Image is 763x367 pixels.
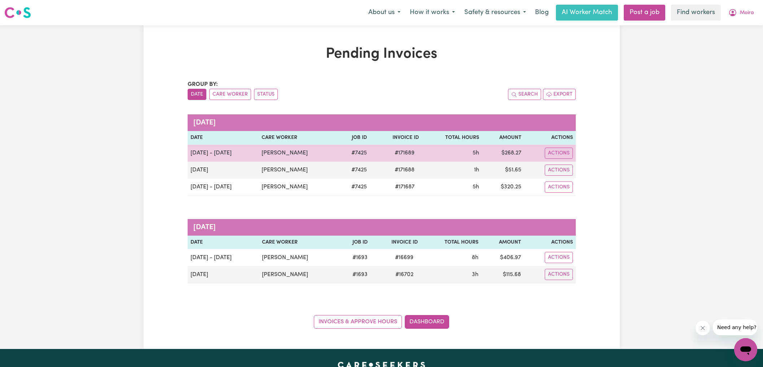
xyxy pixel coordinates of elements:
[474,167,479,173] span: 1 hour
[724,5,759,20] button: My Account
[545,148,573,159] button: Actions
[188,249,259,266] td: [DATE] - [DATE]
[482,131,524,145] th: Amount
[188,236,259,249] th: Date
[4,4,31,21] a: Careseekers logo
[314,315,402,329] a: Invoices & Approve Hours
[713,319,757,335] iframe: Message from company
[482,145,524,162] td: $ 268.27
[421,236,481,249] th: Total Hours
[188,162,259,179] td: [DATE]
[524,131,576,145] th: Actions
[209,89,251,100] button: sort invoices by care worker
[671,5,721,21] a: Find workers
[337,145,370,162] td: # 7425
[390,149,419,157] span: # 171689
[545,269,573,280] button: Actions
[188,145,259,162] td: [DATE] - [DATE]
[405,315,449,329] a: Dashboard
[524,236,576,249] th: Actions
[422,131,482,145] th: Total Hours
[556,5,618,21] a: AI Worker Match
[543,89,576,100] button: Export
[4,6,31,19] img: Careseekers logo
[188,131,259,145] th: Date
[188,114,576,131] caption: [DATE]
[405,5,460,20] button: How it works
[370,236,421,249] th: Invoice ID
[188,45,576,63] h1: Pending Invoices
[624,5,665,21] a: Post a job
[188,179,259,196] td: [DATE] - [DATE]
[188,266,259,283] td: [DATE]
[472,255,478,261] span: 8 hours
[391,183,419,191] span: # 171687
[734,338,757,361] iframe: Button to launch messaging window
[460,5,531,20] button: Safety & resources
[188,219,576,236] caption: [DATE]
[481,249,524,266] td: $ 406.97
[545,182,573,193] button: Actions
[259,236,338,249] th: Care Worker
[259,249,338,266] td: [PERSON_NAME]
[481,266,524,283] td: $ 115.68
[696,321,710,335] iframe: Close message
[482,179,524,196] td: $ 320.25
[188,82,218,87] span: Group by:
[473,184,479,190] span: 5 hours
[338,236,370,249] th: Job ID
[338,249,370,266] td: # 1693
[391,253,418,262] span: # 16699
[337,179,370,196] td: # 7425
[390,166,419,174] span: # 171688
[545,252,573,263] button: Actions
[740,9,754,17] span: Moira
[531,5,553,21] a: Blog
[259,266,338,283] td: [PERSON_NAME]
[473,150,479,156] span: 5 hours
[338,266,370,283] td: # 1693
[254,89,278,100] button: sort invoices by paid status
[259,179,338,196] td: [PERSON_NAME]
[472,272,478,278] span: 3 hours
[391,270,418,279] span: # 16702
[370,131,422,145] th: Invoice ID
[364,5,405,20] button: About us
[259,145,338,162] td: [PERSON_NAME]
[337,131,370,145] th: Job ID
[259,162,338,179] td: [PERSON_NAME]
[337,162,370,179] td: # 7425
[545,165,573,176] button: Actions
[481,236,524,249] th: Amount
[482,162,524,179] td: $ 51.65
[508,89,541,100] button: Search
[259,131,338,145] th: Care Worker
[188,89,206,100] button: sort invoices by date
